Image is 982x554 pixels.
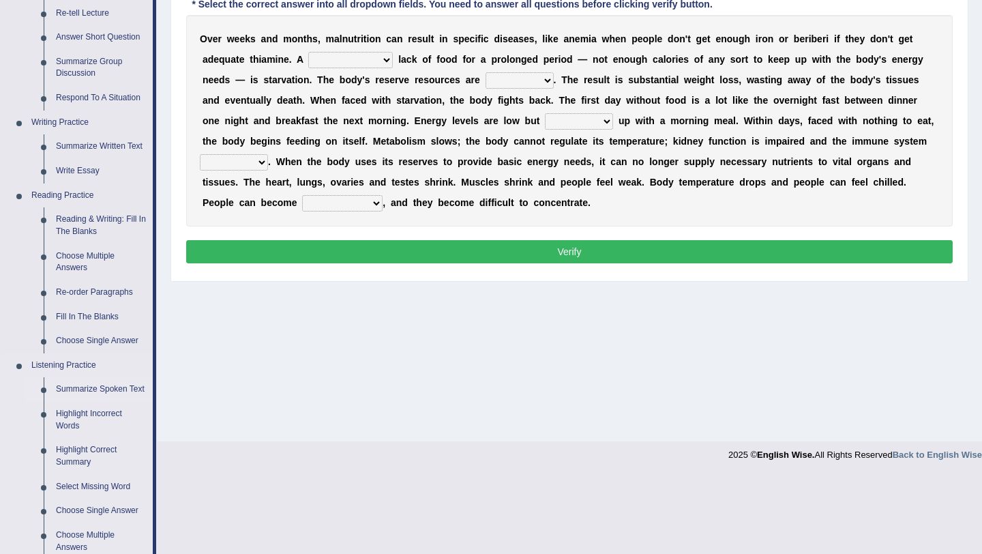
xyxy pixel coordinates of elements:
[867,54,874,65] b: d
[773,54,779,65] b: e
[549,54,554,65] b: e
[553,33,559,44] b: e
[391,33,397,44] b: a
[462,54,466,65] b: f
[509,54,516,65] b: o
[292,33,298,44] b: o
[481,33,483,44] b: i
[664,54,666,65] b: l
[470,33,475,44] b: c
[412,33,417,44] b: e
[401,54,406,65] b: a
[532,54,538,65] b: d
[213,54,219,65] b: e
[269,74,272,85] b: t
[856,54,862,65] b: b
[423,74,429,85] b: s
[642,54,648,65] b: h
[245,33,250,44] b: k
[613,54,619,65] b: e
[521,54,527,65] b: g
[845,33,848,44] b: t
[535,33,537,44] b: ,
[441,74,444,85] b: r
[50,475,153,499] a: Select Missing Word
[839,54,846,65] b: h
[50,377,153,402] a: Summarize Spoken Text
[653,54,658,65] b: c
[471,74,474,85] b: r
[323,74,329,85] b: h
[266,33,272,44] b: n
[50,134,153,159] a: Summarize Written Text
[278,74,281,85] b: r
[186,240,953,263] button: Verify
[809,33,812,44] b: i
[481,54,486,65] b: a
[719,54,725,65] b: y
[225,74,230,85] b: s
[569,33,575,44] b: n
[422,54,428,65] b: o
[882,33,888,44] b: n
[230,54,236,65] b: a
[918,54,923,65] b: y
[768,54,773,65] b: k
[801,54,807,65] b: p
[848,33,854,44] b: h
[445,54,451,65] b: o
[464,33,470,44] b: e
[580,33,589,44] b: m
[415,74,418,85] b: r
[200,33,207,44] b: O
[779,33,785,44] b: o
[741,54,745,65] b: r
[890,33,893,44] b: t
[272,33,278,44] b: d
[50,329,153,353] a: Choose Single Answer
[207,33,213,44] b: v
[235,33,240,44] b: e
[589,33,591,44] b: i
[428,54,432,65] b: f
[397,33,403,44] b: n
[862,54,868,65] b: o
[428,33,431,44] b: l
[453,33,458,44] b: s
[881,54,887,65] b: s
[694,54,700,65] b: o
[286,74,292,85] b: a
[225,54,231,65] b: u
[458,33,464,44] b: p
[250,33,256,44] b: s
[203,54,208,65] b: a
[50,50,153,86] a: Summarize Group Discussion
[544,54,550,65] b: p
[406,54,412,65] b: c
[609,33,615,44] b: h
[466,74,471,85] b: a
[757,54,763,65] b: o
[475,74,480,85] b: e
[666,54,672,65] b: o
[418,74,423,85] b: e
[483,33,489,44] b: c
[477,33,481,44] b: f
[442,33,448,44] b: n
[334,33,340,44] b: a
[239,33,245,44] b: e
[548,33,553,44] b: k
[715,33,721,44] b: e
[784,54,790,65] b: p
[253,74,258,85] b: s
[567,74,574,85] b: h
[429,74,435,85] b: o
[658,54,664,65] b: a
[561,74,567,85] b: T
[340,74,346,85] b: b
[779,54,784,65] b: e
[267,54,275,65] b: m
[292,74,295,85] b: t
[599,54,605,65] b: o
[307,33,313,44] b: h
